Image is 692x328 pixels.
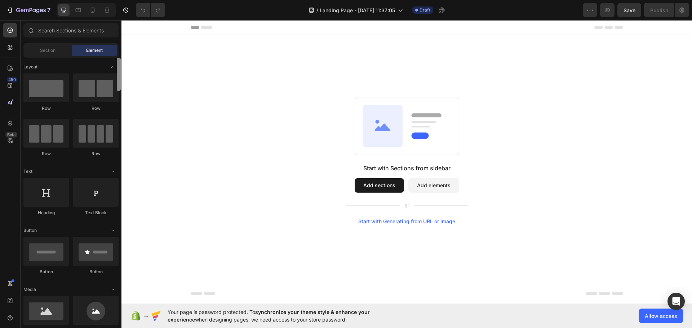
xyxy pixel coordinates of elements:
span: / [316,6,318,14]
div: Button [73,269,119,275]
span: Save [624,7,635,13]
span: Your page is password protected. To when designing pages, we need access to your store password. [168,308,398,323]
span: Section [40,47,56,54]
p: 7 [47,6,50,14]
span: Toggle open [107,166,119,177]
span: Landing Page - [DATE] 11:37:05 [320,6,395,14]
div: 450 [7,77,17,82]
span: Button [23,227,37,234]
div: Row [73,150,119,157]
div: Open Intercom Messenger [667,293,685,310]
span: Toggle open [107,284,119,295]
span: Element [86,47,103,54]
div: Publish [650,6,668,14]
span: Text [23,168,32,175]
div: Start with Generating from URL or image [237,198,334,204]
span: Layout [23,64,37,70]
div: Button [23,269,69,275]
span: synchronize your theme style & enhance your experience [168,309,370,323]
span: Allow access [645,312,677,320]
button: Add elements [287,158,338,172]
span: Draft [420,7,430,13]
span: Toggle open [107,225,119,236]
div: Start with Sections from sidebar [242,144,329,152]
div: Row [23,105,69,112]
div: Text Block [73,210,119,216]
span: Toggle open [107,61,119,73]
div: Beta [5,132,17,138]
button: Publish [644,3,674,17]
div: Row [73,105,119,112]
input: Search Sections & Elements [23,23,119,37]
span: Media [23,286,36,293]
button: Allow access [639,309,683,323]
div: Undo/Redo [136,3,165,17]
button: Add sections [233,158,283,172]
button: 7 [3,3,54,17]
iframe: Design area [121,20,692,304]
button: Save [617,3,641,17]
div: Row [23,150,69,157]
div: Heading [23,210,69,216]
